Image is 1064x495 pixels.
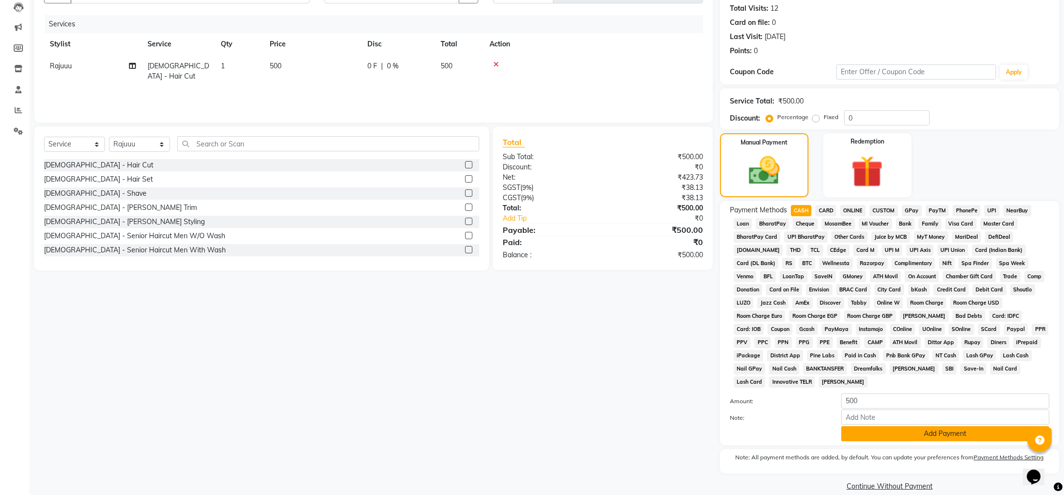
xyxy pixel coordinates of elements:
div: ₹500.00 [603,203,710,213]
span: Donation [734,284,763,295]
span: DefiDeal [985,231,1013,243]
span: iPackage [734,350,764,361]
span: CARD [815,205,836,216]
div: Payable: [495,224,603,236]
span: PPE [817,337,833,348]
span: MyT Money [914,231,948,243]
span: Trade [1000,271,1021,282]
input: Enter Offer / Coupon Code [836,64,996,80]
div: 12 [770,3,778,14]
span: Spa Week [996,258,1028,269]
span: Innovative TELR [769,376,815,388]
span: ATH Movil [870,271,901,282]
div: ₹0 [603,162,710,172]
span: 0 F [367,61,377,71]
div: Sub Total: [495,152,603,162]
span: ATH Movil [890,337,921,348]
div: 0 [754,46,758,56]
span: CASH [791,205,812,216]
span: BharatPay Card [734,231,781,243]
th: Qty [215,33,264,55]
span: Lash GPay [963,350,996,361]
span: Online W [874,297,903,309]
div: Card on file: [730,18,770,28]
span: CUSTOM [870,205,898,216]
span: UPI BharatPay [784,231,828,243]
span: Card on File [766,284,802,295]
span: PPN [775,337,792,348]
span: bKash [908,284,930,295]
span: BFL [760,271,776,282]
span: Paypal [1004,324,1028,335]
span: SOnline [949,324,974,335]
span: Coupon [767,324,792,335]
div: Total Visits: [730,3,768,14]
span: District App [767,350,803,361]
div: [DEMOGRAPHIC_DATA] - Shave [44,188,147,199]
span: Room Charge USD [950,297,1002,309]
span: PhonePe [953,205,980,216]
span: Card: IOB [734,324,764,335]
div: Discount: [495,162,603,172]
th: Total [435,33,484,55]
span: 0 % [387,61,399,71]
label: Manual Payment [741,138,787,147]
span: Payment Methods [730,205,787,215]
span: PPC [754,337,771,348]
span: Dreamfolks [851,363,886,374]
div: Discount: [730,113,760,124]
div: [DATE] [765,32,786,42]
span: Jazz Cash [757,297,788,309]
span: PayTM [926,205,949,216]
span: Credit Card [934,284,969,295]
span: Complimentary [892,258,936,269]
span: Venmo [734,271,757,282]
span: Room Charge EGP [789,310,840,322]
span: Dittor App [925,337,958,348]
span: SCard [978,324,1000,335]
span: Razorpay [857,258,888,269]
span: SaveIN [811,271,836,282]
span: PPR [1032,324,1048,335]
span: Comp [1024,271,1045,282]
span: Family [918,218,941,229]
span: Discover [817,297,844,309]
input: Amount [841,393,1049,409]
div: ₹423.73 [603,172,710,183]
span: THD [787,245,804,256]
span: LoanTap [780,271,808,282]
div: ( ) [495,183,603,193]
span: BANKTANSFER [803,363,847,374]
div: Coupon Code [730,67,836,77]
span: [PERSON_NAME] [819,376,868,388]
span: Diners [987,337,1009,348]
span: 500 [270,62,281,70]
span: Juice by MCB [872,231,910,243]
span: CGST [503,193,521,202]
span: BTC [799,258,815,269]
div: ₹500.00 [603,152,710,162]
span: Shoutlo [1010,284,1035,295]
div: ₹38.13 [603,183,710,193]
span: Envision [806,284,832,295]
span: COnline [890,324,915,335]
input: Add Note [841,410,1049,425]
div: ₹0 [620,213,710,224]
div: [DEMOGRAPHIC_DATA] - Senior Haircut Men W/O Wash [44,231,225,241]
div: ₹0 [603,236,710,248]
span: Room Charge Euro [734,310,786,322]
label: Payment Methods Setting [974,453,1043,462]
span: NT Cash [933,350,959,361]
span: Card: IDFC [989,310,1022,322]
div: Service Total: [730,96,774,106]
span: TCL [808,245,823,256]
span: 9% [523,194,532,202]
span: Nift [939,258,955,269]
span: CAMP [864,337,886,348]
label: Note: All payment methods are added, by default. You can update your preferences from [730,453,1049,466]
span: BRAC Card [836,284,871,295]
span: Loan [734,218,752,229]
span: Pnb Bank GPay [883,350,929,361]
div: Total: [495,203,603,213]
div: ₹500.00 [603,250,710,260]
